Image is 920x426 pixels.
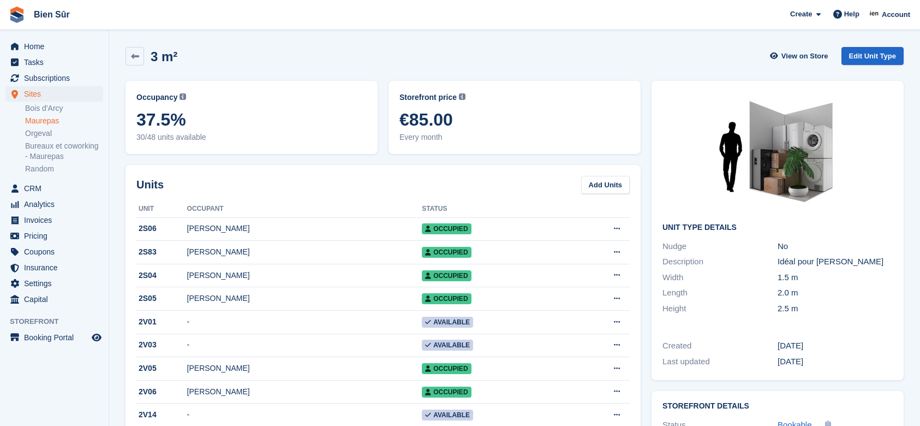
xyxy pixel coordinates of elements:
span: Pricing [24,228,89,244]
div: Width [662,271,778,284]
a: menu [5,39,103,54]
span: Available [422,410,473,421]
div: 1.5 m [778,271,893,284]
th: Occupant [187,200,422,218]
div: 2V05 [136,363,187,374]
span: Every month [399,132,630,143]
a: menu [5,197,103,212]
th: Unit [136,200,187,218]
span: Occupied [422,387,471,398]
a: menu [5,70,103,86]
a: menu [5,55,103,70]
div: Length [662,287,778,299]
a: menu [5,212,103,228]
span: Analytics [24,197,89,212]
div: No [778,240,893,253]
span: Account [882,9,910,20]
a: Orgeval [25,128,103,139]
div: [PERSON_NAME] [187,270,422,281]
span: Occupied [422,363,471,374]
a: menu [5,330,103,345]
div: 2V06 [136,386,187,398]
a: menu [5,228,103,244]
span: Available [422,340,473,351]
h2: 3 m² [151,49,177,64]
span: Capital [24,292,89,307]
div: 2V14 [136,409,187,421]
div: 2S06 [136,223,187,234]
a: menu [5,86,103,102]
a: Maurepas [25,116,103,126]
span: Create [790,9,812,20]
h2: Units [136,176,164,193]
span: Occupancy [136,92,177,103]
span: Booking Portal [24,330,89,345]
div: Idéal pour [PERSON_NAME] [778,256,893,268]
span: Occupied [422,247,471,258]
span: Occupied [422,223,471,234]
a: menu [5,244,103,259]
span: Coupons [24,244,89,259]
span: Settings [24,276,89,291]
a: menu [5,292,103,307]
th: Status [422,200,573,218]
img: stora-icon-8386f47178a22dfd0bd8f6a31ec36ba5ce8667c1dd55bd0f319d3a0aa187defe.svg [9,7,25,23]
span: 30/48 units available [136,132,367,143]
span: Available [422,317,473,328]
span: Home [24,39,89,54]
span: Help [844,9,859,20]
div: 2V03 [136,339,187,351]
span: Storefront price [399,92,457,103]
div: 2V01 [136,316,187,328]
span: 37.5% [136,110,367,129]
span: Occupied [422,270,471,281]
a: Edit Unit Type [841,47,904,65]
a: Bureaux et coworking - Maurepas [25,141,103,162]
span: Sites [24,86,89,102]
div: 2.0 m [778,287,893,299]
a: menu [5,181,103,196]
a: menu [5,276,103,291]
span: Subscriptions [24,70,89,86]
span: CRM [24,181,89,196]
span: Occupied [422,293,471,304]
div: 2S04 [136,270,187,281]
a: menu [5,260,103,275]
div: Last updated [662,356,778,368]
div: [PERSON_NAME] [187,363,422,374]
span: €85.00 [399,110,630,129]
div: Nudge [662,240,778,253]
div: [DATE] [778,340,893,352]
div: 2.5 m [778,303,893,315]
span: View on Store [781,51,828,62]
div: 2S83 [136,246,187,258]
div: [PERSON_NAME] [187,293,422,304]
img: Asmaa Habri [869,9,880,20]
a: Add Units [581,176,630,194]
td: - [187,334,422,357]
span: Storefront [10,316,109,327]
div: 2S05 [136,293,187,304]
div: [DATE] [778,356,893,368]
div: [PERSON_NAME] [187,386,422,398]
a: Bien Sûr [29,5,74,23]
a: View on Store [769,47,833,65]
img: icon-info-grey-7440780725fd019a000dd9b08b2336e03edf1995a4989e88bcd33f0948082b44.svg [459,93,465,100]
div: Height [662,303,778,315]
div: Description [662,256,778,268]
h2: Unit Type details [662,223,893,232]
img: box-3m2.jpg [696,92,859,215]
a: Random [25,164,103,174]
h2: Storefront Details [662,402,893,411]
div: [PERSON_NAME] [187,246,422,258]
div: Created [662,340,778,352]
a: Bois d'Arcy [25,103,103,114]
span: Invoices [24,212,89,228]
td: - [187,311,422,334]
span: Tasks [24,55,89,70]
a: Preview store [90,331,103,344]
span: Insurance [24,260,89,275]
img: icon-info-grey-7440780725fd019a000dd9b08b2336e03edf1995a4989e88bcd33f0948082b44.svg [180,93,186,100]
div: [PERSON_NAME] [187,223,422,234]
